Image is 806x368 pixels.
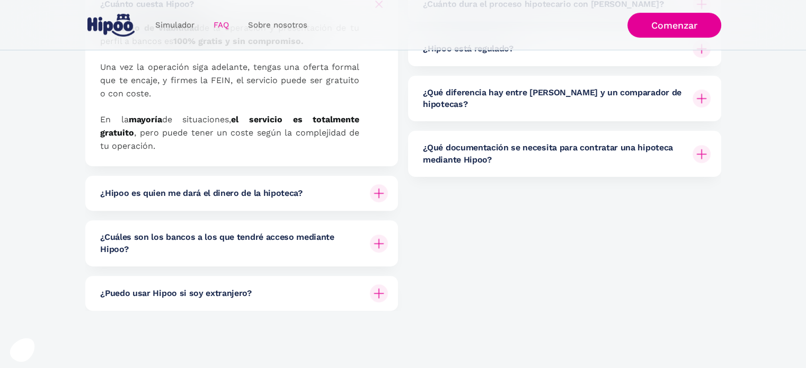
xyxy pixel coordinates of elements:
h6: ¿Qué diferencia hay entre [PERSON_NAME] y un comparador de hipotecas? [423,87,684,111]
strong: mayoría [129,114,162,124]
h6: ¿Puedo usar Hipoo si soy extranjero? [100,288,251,299]
p: El de la operación y presentación de tu perfil a bancos es Una vez la operación siga adelante, te... [100,22,359,153]
h6: ¿Hipoo es quien me dará el dinero de la hipoteca? [100,187,302,199]
a: Sobre nosotros [238,15,317,35]
h6: ¿Cuáles son los bancos a los que tendré acceso mediante Hipoo? [100,231,361,255]
a: Simulador [146,15,204,35]
a: home [85,10,137,41]
a: FAQ [204,15,238,35]
h6: ¿Qué documentación se necesita para contratar una hipoteca mediante Hipoo? [423,142,684,166]
a: Comenzar [627,13,721,38]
